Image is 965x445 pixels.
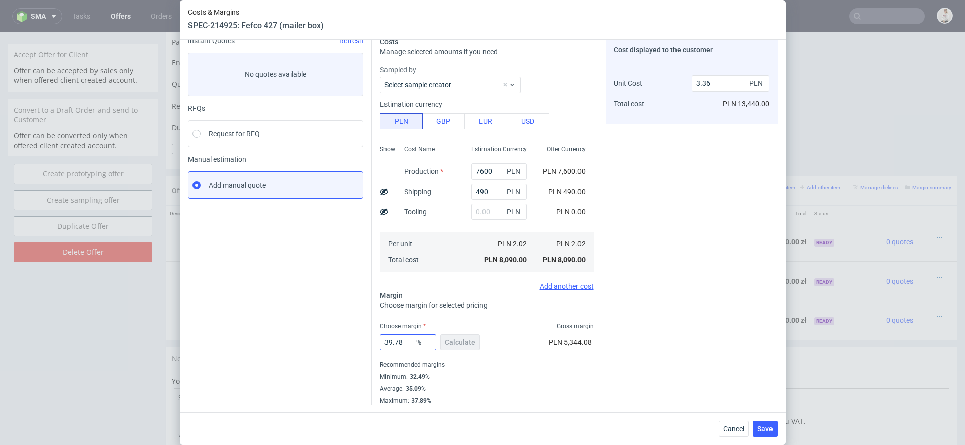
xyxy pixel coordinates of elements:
[543,256,586,264] span: PLN 8,090.00
[384,81,451,89] label: Select sample creator
[404,167,443,175] label: Production
[723,100,769,108] span: PLN 13,440.00
[800,152,840,158] small: Add other item
[719,421,749,437] button: Cancel
[188,20,324,31] header: SPEC-214925: Fefco 427 (mailer box)
[172,67,322,87] td: Reorder
[507,113,549,129] button: USD
[400,235,436,243] span: SPEC- 214926
[271,173,324,190] th: ID
[505,185,525,199] span: PLN
[675,269,740,308] td: 0.00 zł
[176,276,226,301] img: ico-item-custom-a8f9c3db6a5631ce2f509e228e8b95abde266dc4376634de7b166047de09ff05.png
[740,229,810,269] td: 5,000.00 zł
[188,8,324,16] span: Costs & Margins
[853,152,898,158] small: Manage dielines
[380,395,594,405] div: Maximum :
[166,315,957,337] div: Notes displayed below the Offer
[380,323,426,330] label: Choose margin
[404,145,435,153] span: Cost Name
[723,425,744,432] span: Cancel
[188,155,363,163] span: Manual estimation
[471,184,527,200] input: 0.00
[414,335,434,349] span: %
[328,233,514,264] div: Custom • Custom
[172,87,322,111] td: Duplicate of (Offer ID)
[380,145,395,153] span: Show
[172,44,322,67] td: Quote Request ID
[328,217,369,224] span: Source:
[547,145,586,153] span: Offer Currency
[471,163,527,180] input: 0.00
[328,234,398,244] span: Fefco 427 (mailer box)
[557,229,605,269] td: 1.00 zł
[14,184,152,204] a: Duplicate Offer
[348,256,369,263] a: CBAO-1
[8,67,158,99] div: Convert to a Draft Order and send to Customer
[328,195,398,205] span: Fefco 427 (mailer box)
[740,190,810,229] td: 4,000.00 zł
[14,158,152,178] a: Create sampling offer
[471,204,527,220] input: 0.00
[505,164,525,179] span: PLN
[518,229,557,269] td: 5000
[328,273,514,304] div: Custom • Custom
[422,113,465,129] button: GBP
[188,37,363,45] div: Instant Quotes
[380,38,398,46] span: Costs
[747,76,767,91] span: PLN
[675,173,740,190] th: Dependencies
[400,196,436,204] span: SPEC- 214925
[328,194,514,225] div: Custom • Custom
[674,152,735,158] small: Add line item from VMA
[209,129,260,139] span: Request for RFQ
[8,12,158,34] div: Accept Offer for Client
[740,173,810,190] th: Total
[408,373,430,381] div: 32.49%
[380,291,403,299] span: Margin
[404,385,426,393] div: 35.09%
[814,207,834,215] span: Ready
[675,190,740,229] td: 0.00 zł
[332,88,541,103] input: Only numbers
[260,27,268,35] img: Hokodo
[348,295,369,302] a: CBAO-1
[886,284,913,292] span: 0 quotes
[471,145,527,153] span: Estimation Currency
[325,3,548,17] button: Single payment (default)
[380,48,498,56] span: Manage selected amounts if you need
[188,104,363,112] div: RFQs
[14,210,152,230] input: Delete Offer
[328,273,398,283] span: Fefco 427 (mailer box)
[348,217,369,224] a: CBAO-1
[549,338,592,346] span: PLN 5,344.08
[380,113,423,129] button: PLN
[556,240,586,248] span: PLN 2.02
[605,190,675,229] td: 4,000.00 zł
[740,269,810,308] td: 6,000.00 zł
[380,282,594,290] div: Add another cost
[380,301,488,309] span: Choose margin for selected pricing
[176,236,226,261] img: ico-item-custom-a8f9c3db6a5631ce2f509e228e8b95abde266dc4376634de7b166047de09ff05.png
[380,359,594,371] div: Recommended margins
[324,173,518,190] th: Name
[275,245,300,253] strong: 768154
[557,269,605,308] td: 1.00 zł
[614,46,713,54] span: Cost displayed to the customer
[275,206,300,214] strong: 768153
[172,112,307,122] button: Force CRM resync
[380,334,436,350] input: 0.00
[172,2,322,24] td: Payment
[380,371,594,383] div: Minimum :
[380,100,442,108] label: Estimation currency
[176,197,226,222] img: ico-item-custom-a8f9c3db6a5631ce2f509e228e8b95abde266dc4376634de7b166047de09ff05.png
[209,180,266,190] span: Add manual quote
[556,208,586,216] span: PLN 0.00
[905,152,951,158] small: Margin summary
[614,79,642,87] span: Unit Cost
[494,112,548,122] input: Save
[388,256,419,264] span: Total cost
[388,240,412,248] span: Per unit
[810,173,859,190] th: Status
[380,383,594,395] div: Average :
